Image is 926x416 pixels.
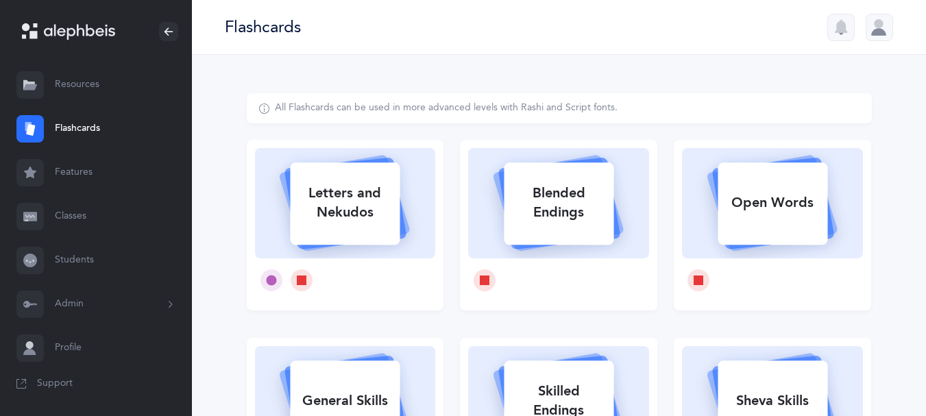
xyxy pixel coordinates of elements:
[225,16,301,38] div: Flashcards
[37,377,73,391] span: Support
[718,185,827,221] div: Open Words
[504,175,613,230] div: Blended Endings
[275,101,618,115] div: All Flashcards can be used in more advanced levels with Rashi and Script fonts.
[290,175,400,230] div: Letters and Nekudos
